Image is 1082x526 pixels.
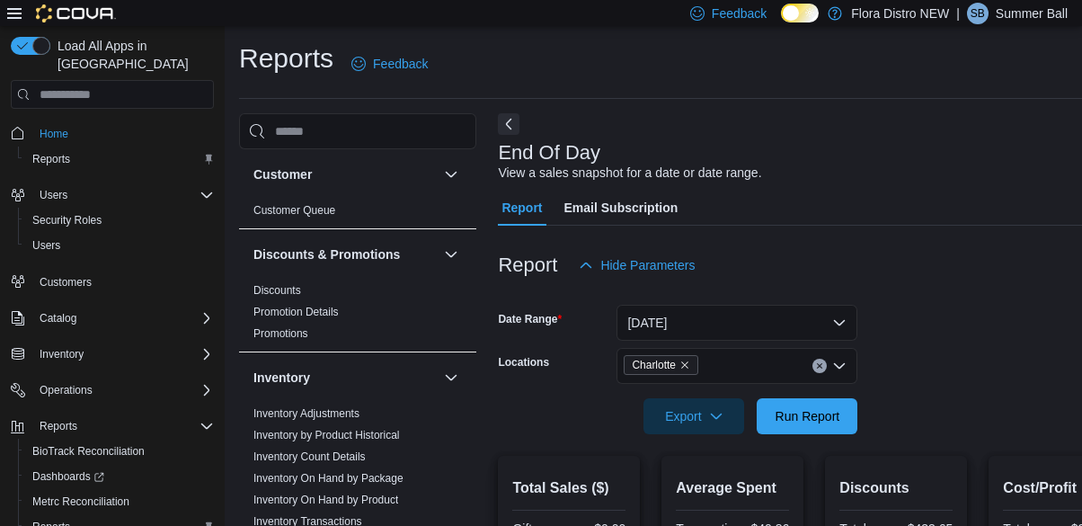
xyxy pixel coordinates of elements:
span: Home [32,121,214,144]
span: Charlotte [632,356,676,374]
button: Catalog [4,306,221,331]
button: Export [643,398,744,434]
a: Inventory Count Details [253,450,366,463]
label: Locations [498,355,549,370]
button: Customers [4,269,221,295]
span: Inventory On Hand by Package [253,471,404,486]
span: SB [971,3,985,24]
span: Users [32,184,214,206]
button: Hide Parameters [572,247,702,283]
a: Inventory On Hand by Package [253,472,404,485]
h2: Discounts [839,477,953,499]
a: Inventory On Hand by Product [253,494,398,506]
button: Operations [32,379,100,401]
h3: Report [498,254,557,276]
span: Inventory Count Details [253,450,366,464]
button: Discounts & Promotions [253,245,437,263]
input: Dark Mode [781,4,819,22]
a: BioTrack Reconciliation [25,441,152,462]
span: Inventory Adjustments [253,406,359,421]
span: Customer Queue [253,203,335,218]
button: Run Report [757,398,857,434]
span: Security Roles [32,213,102,227]
button: BioTrack Reconciliation [18,439,221,464]
a: Inventory Adjustments [253,407,359,420]
span: Inventory [40,347,84,361]
span: Email Subscription [564,190,678,226]
span: Inventory [32,343,214,365]
button: Users [32,184,75,206]
button: Security Roles [18,208,221,233]
a: Reports [25,148,77,170]
button: Reports [32,415,84,437]
button: Users [4,183,221,208]
span: Operations [40,383,93,397]
span: Users [32,238,60,253]
button: Customer [440,164,462,185]
span: BioTrack Reconciliation [32,444,145,459]
h3: Discounts & Promotions [253,245,400,263]
span: Users [40,188,67,202]
button: [DATE] [616,305,857,341]
span: Metrc Reconciliation [32,495,129,509]
span: Dashboards [25,466,214,487]
span: Security Roles [25,210,214,231]
span: Feedback [712,4,767,22]
button: Remove Charlotte from selection in this group [679,360,690,370]
button: Clear input [812,359,827,373]
img: Cova [36,4,116,22]
span: Customers [40,275,92,290]
span: Reports [25,148,214,170]
h2: Average Spent [676,477,789,499]
button: Discounts & Promotions [440,244,462,265]
span: Charlotte [624,355,698,375]
span: Reports [40,419,77,433]
button: Metrc Reconciliation [18,489,221,514]
span: Load All Apps in [GEOGRAPHIC_DATA] [50,37,214,73]
div: Discounts & Promotions [239,280,476,352]
button: Next [498,113,519,135]
button: Customer [253,165,437,183]
span: Export [654,398,733,434]
span: Metrc Reconciliation [25,491,214,513]
a: Dashboards [18,464,221,489]
span: Run Report [776,407,840,425]
a: Promotion Details [253,306,339,318]
button: Home [4,120,221,146]
span: Users [25,235,214,256]
span: Feedback [373,55,428,73]
a: Discounts [253,284,301,297]
h1: Reports [239,40,333,76]
a: Customers [32,272,99,293]
button: Catalog [32,308,84,329]
p: Flora Distro NEW [851,3,949,24]
span: Home [40,127,68,141]
a: Feedback [344,46,435,82]
a: Customer Queue [253,204,335,217]
span: Promotions [253,326,308,341]
h2: Total Sales ($) [512,477,625,499]
button: Inventory [440,367,462,388]
span: Catalog [40,311,76,325]
span: Report [501,190,542,226]
button: Reports [18,147,221,172]
button: Users [18,233,221,258]
button: Reports [4,414,221,439]
a: Inventory by Product Historical [253,429,400,441]
p: Summer Ball [996,3,1068,24]
span: Reports [32,415,214,437]
span: Hide Parameters [600,256,695,274]
button: Inventory [253,369,437,387]
button: Open list of options [832,359,847,373]
a: Metrc Reconciliation [25,491,137,513]
span: Catalog [32,308,214,329]
h3: Customer [253,165,312,183]
a: Dashboards [25,466,111,487]
a: Security Roles [25,210,109,231]
span: Customers [32,271,214,293]
label: Date Range [498,312,562,326]
div: View a sales snapshot for a date or date range. [498,164,761,183]
a: Home [32,123,75,145]
div: Customer [239,200,476,228]
span: Inventory by Product Historical [253,428,400,442]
